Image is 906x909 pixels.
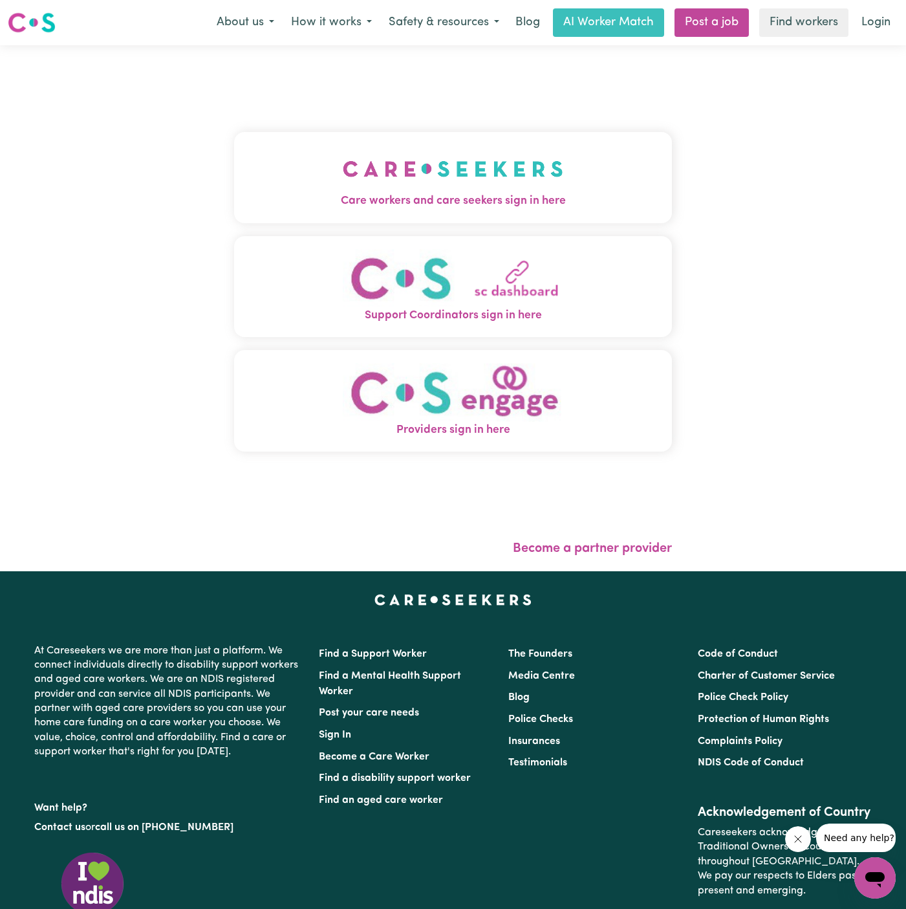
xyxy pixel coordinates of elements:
[34,815,303,840] p: or
[95,822,233,833] a: call us on [PHONE_NUMBER]
[319,708,419,718] a: Post your care needs
[319,752,429,762] a: Become a Care Worker
[319,730,351,740] a: Sign In
[508,714,573,725] a: Police Checks
[508,758,567,768] a: Testimonials
[319,649,427,659] a: Find a Support Worker
[698,820,872,903] p: Careseekers acknowledges the Traditional Owners of Country throughout [GEOGRAPHIC_DATA]. We pay o...
[508,692,530,703] a: Blog
[698,692,788,703] a: Police Check Policy
[319,773,471,783] a: Find a disability support worker
[698,805,872,820] h2: Acknowledgement of Country
[508,649,572,659] a: The Founders
[698,671,835,681] a: Charter of Customer Service
[283,9,380,36] button: How it works
[374,595,532,605] a: Careseekers home page
[234,307,672,324] span: Support Coordinators sign in here
[553,8,664,37] a: AI Worker Match
[380,9,508,36] button: Safety & resources
[816,824,896,852] iframe: Message from company
[34,639,303,765] p: At Careseekers we are more than just a platform. We connect individuals directly to disability su...
[234,132,672,223] button: Care workers and care seekers sign in here
[854,857,896,899] iframe: Button to launch messaging window
[34,796,303,815] p: Want help?
[508,8,548,37] a: Blog
[234,422,672,439] span: Providers sign in here
[234,193,672,210] span: Care workers and care seekers sign in here
[319,671,461,697] a: Find a Mental Health Support Worker
[698,758,804,768] a: NDIS Code of Conduct
[8,11,56,34] img: Careseekers logo
[698,736,782,747] a: Complaints Policy
[698,649,778,659] a: Code of Conduct
[8,8,56,38] a: Careseekers logo
[698,714,829,725] a: Protection of Human Rights
[208,9,283,36] button: About us
[234,350,672,452] button: Providers sign in here
[854,8,898,37] a: Login
[508,736,560,747] a: Insurances
[508,671,575,681] a: Media Centre
[759,8,848,37] a: Find workers
[234,236,672,338] button: Support Coordinators sign in here
[34,822,85,833] a: Contact us
[513,542,672,555] a: Become a partner provider
[674,8,749,37] a: Post a job
[785,826,811,852] iframe: Close message
[319,795,443,805] a: Find an aged care worker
